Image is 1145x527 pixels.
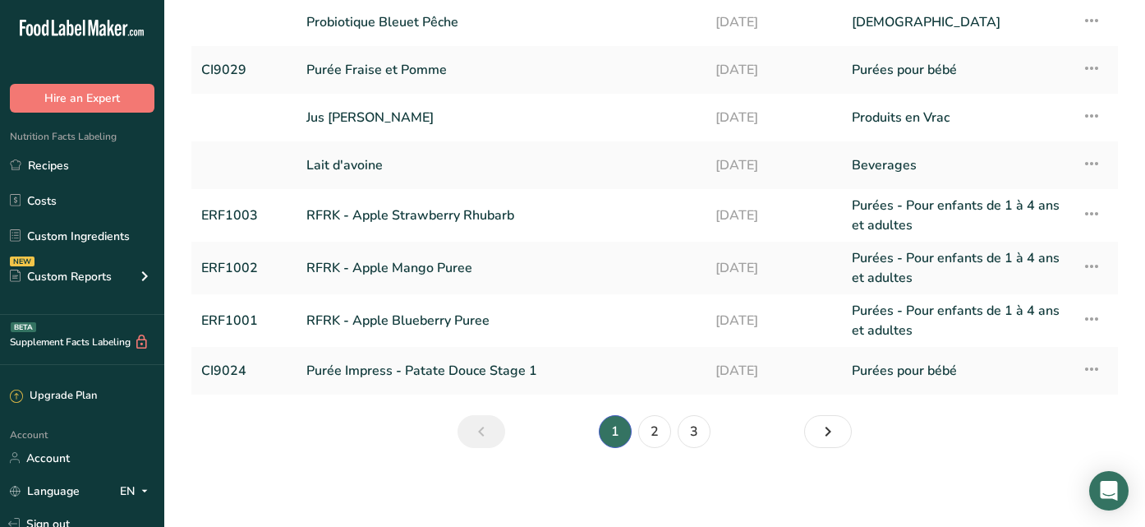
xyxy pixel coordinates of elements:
a: [DATE] [715,148,832,183]
a: Page 2. [638,415,671,448]
a: Next page [804,415,852,448]
div: EN [120,481,154,501]
a: Purées - Pour enfants de 1 à 4 ans et adultes [852,196,1062,235]
a: [DATE] [715,100,832,135]
a: Jus [PERSON_NAME] [306,100,696,135]
a: [DATE] [715,5,832,39]
div: NEW [10,257,34,266]
a: Purée Impress - Patate Douce Stage 1 [306,354,696,388]
a: Lait d'avoine [306,148,696,183]
a: ERF1001 [201,301,287,340]
a: CI9024 [201,354,287,388]
a: Purées - Pour enfants de 1 à 4 ans et adultes [852,248,1062,288]
a: [DATE] [715,354,832,388]
a: Page 3. [678,415,710,448]
a: Purées - Pour enfants de 1 à 4 ans et adultes [852,301,1062,340]
a: [DATE] [715,53,832,87]
a: Purées pour bébé [852,53,1062,87]
a: RFRK - Apple Blueberry Puree [306,301,696,340]
a: Purée Fraise et Pomme [306,53,696,87]
a: Beverages [852,148,1062,183]
a: [DEMOGRAPHIC_DATA] [852,5,1062,39]
a: Previous page [458,415,505,448]
div: Upgrade Plan [10,388,97,404]
a: ERF1002 [201,248,287,288]
a: Purées pour bébé [852,354,1062,388]
a: [DATE] [715,248,832,288]
a: Language [10,477,80,506]
a: [DATE] [715,301,832,340]
div: Custom Reports [10,268,112,285]
a: Probiotique Bleuet Pêche [306,5,696,39]
a: Produits en Vrac [852,100,1062,135]
a: ERF1003 [201,196,287,235]
a: [DATE] [715,196,832,235]
a: RFRK - Apple Mango Puree [306,248,696,288]
a: CI9029 [201,53,287,87]
button: Hire an Expert [10,84,154,113]
div: Open Intercom Messenger [1089,471,1129,511]
div: BETA [11,322,36,332]
a: RFRK - Apple Strawberry Rhubarb [306,196,696,235]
